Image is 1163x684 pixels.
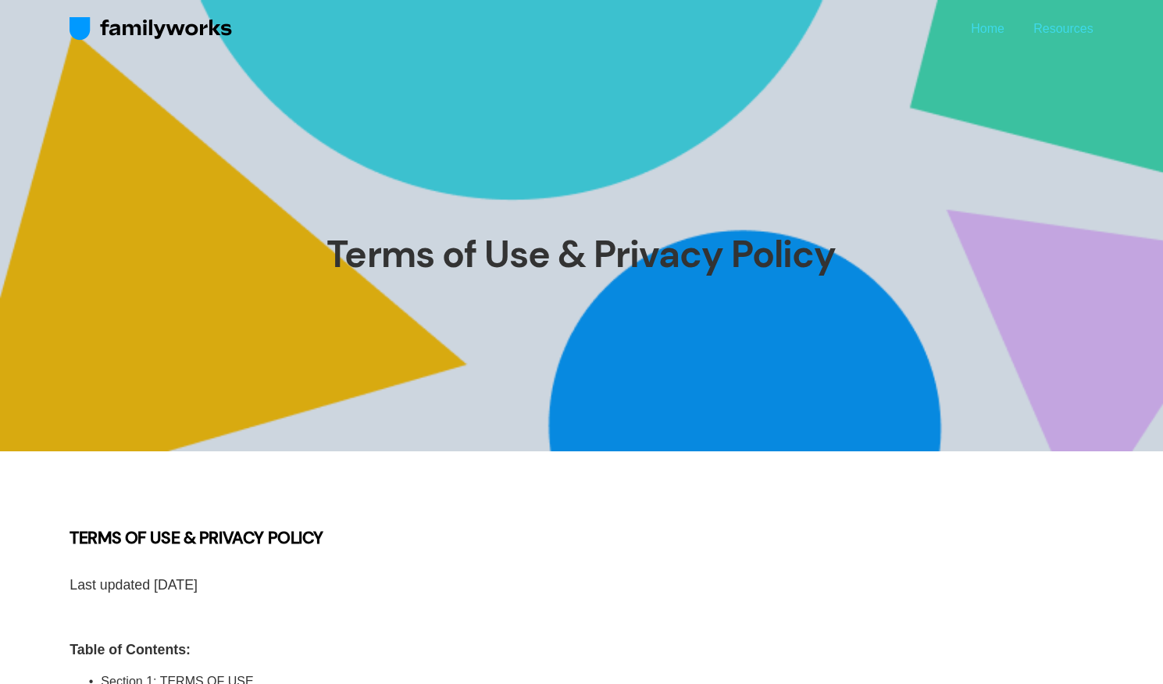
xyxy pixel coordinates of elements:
a: Resources [1033,18,1093,39]
a: Home [971,18,1004,39]
strong: TERMS OF USE & PRIVACY POLICY [70,527,323,549]
h2: Terms of Use & Privacy Policy [198,232,965,277]
img: FamilyWorks [70,16,233,41]
p: Last updated [DATE] [70,575,1093,596]
strong: Table of Contents: [70,642,191,657]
